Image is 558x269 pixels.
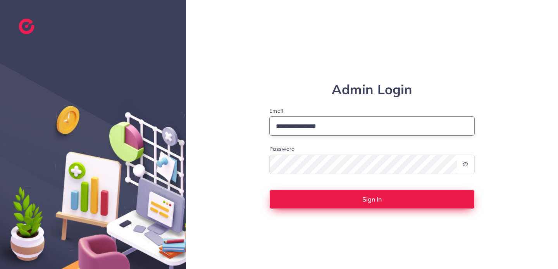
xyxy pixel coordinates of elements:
[269,107,475,115] label: Email
[19,19,34,34] img: logo
[269,82,475,98] h1: Admin Login
[269,190,475,209] button: Sign In
[362,196,382,202] span: Sign In
[269,145,294,153] label: Password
